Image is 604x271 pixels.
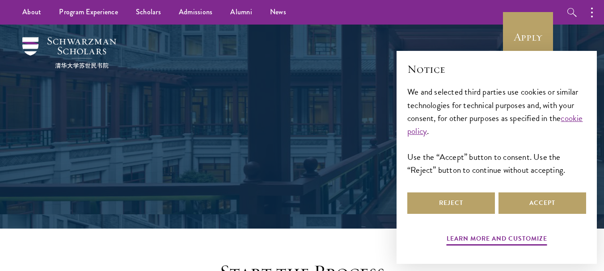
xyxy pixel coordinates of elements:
[22,37,116,68] img: Schwarzman Scholars
[503,12,553,62] a: Apply
[407,62,586,77] h2: Notice
[407,85,586,176] div: We and selected third parties use cookies or similar technologies for technical purposes and, wit...
[407,192,495,214] button: Reject
[407,112,583,138] a: cookie policy
[447,233,547,247] button: Learn more and customize
[498,192,586,214] button: Accept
